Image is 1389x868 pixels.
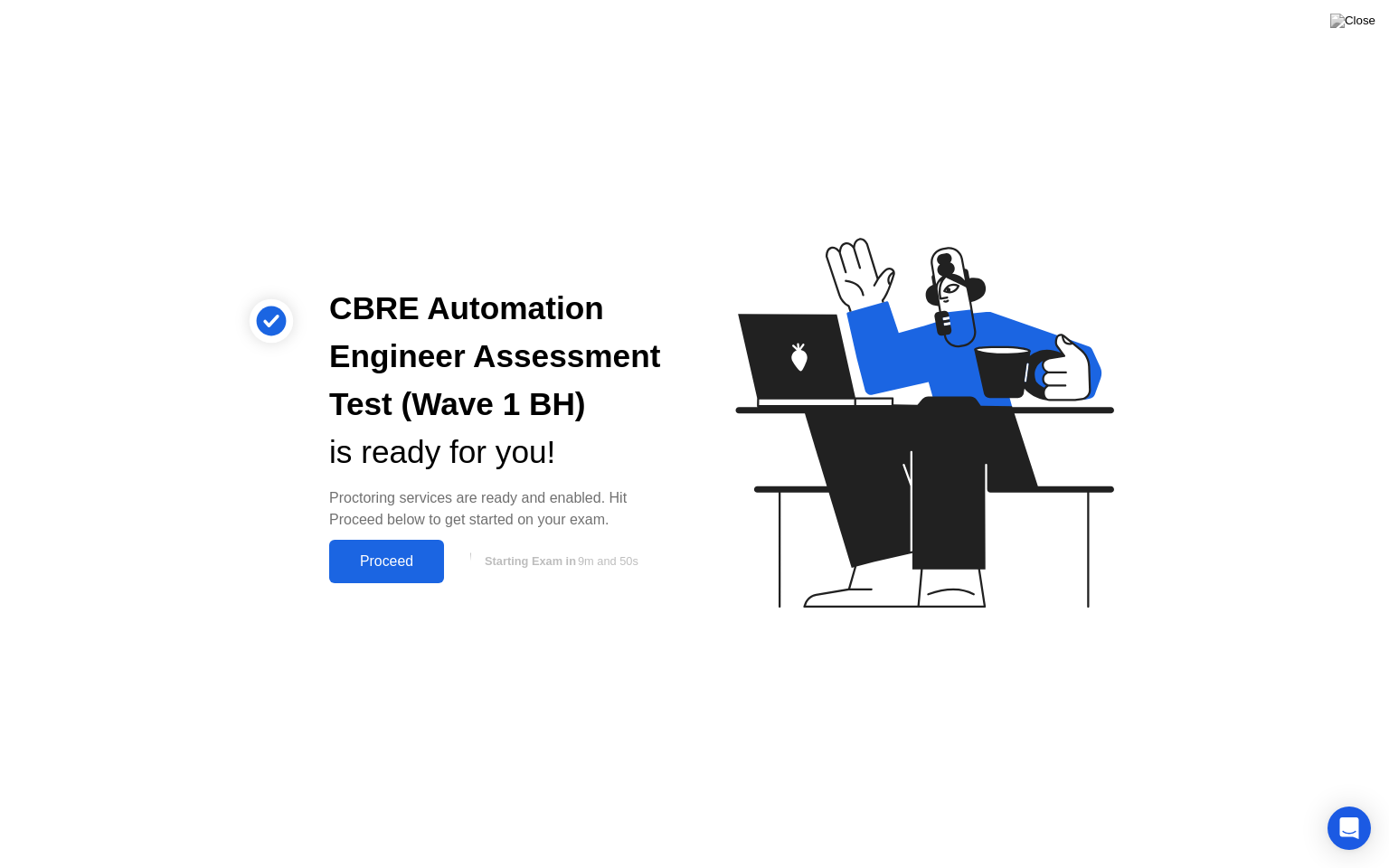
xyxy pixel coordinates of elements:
[329,540,444,583] button: Proceed
[329,429,666,476] div: is ready for you!
[453,544,666,579] button: Starting Exam in9m and 50s
[1330,14,1375,28] img: Close
[578,554,638,568] span: 9m and 50s
[329,285,666,428] div: CBRE Automation Engineer Assessment Test (Wave 1 BH)
[329,487,666,531] div: Proctoring services are ready and enabled. Hit Proceed below to get started on your exam.
[335,553,439,570] div: Proceed
[1328,807,1371,850] div: Open Intercom Messenger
